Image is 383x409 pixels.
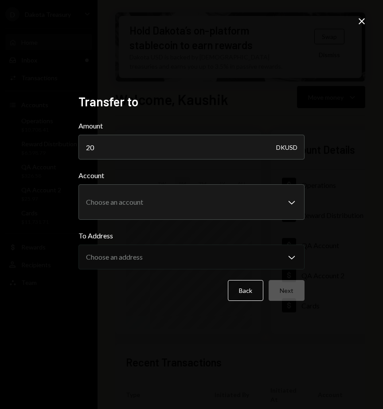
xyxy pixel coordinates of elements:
[78,93,305,110] h2: Transfer to
[78,184,305,220] button: Account
[78,245,305,269] button: To Address
[78,121,305,131] label: Amount
[276,135,297,160] div: DKUSD
[78,135,305,160] input: Enter amount
[78,170,305,181] label: Account
[228,280,263,301] button: Back
[78,230,305,241] label: To Address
